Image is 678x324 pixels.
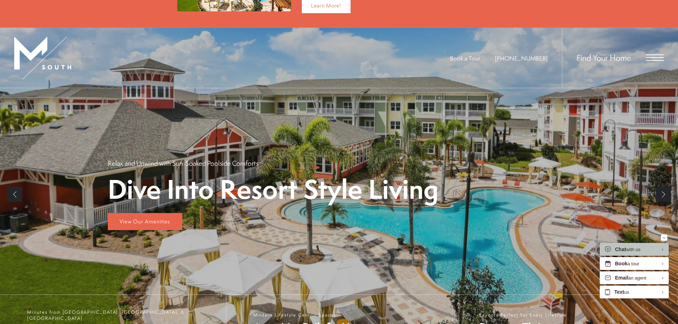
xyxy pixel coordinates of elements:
p: Relax and Unwind with Sun-Soaked Poolside Comforts [108,159,258,168]
p: Dive Into Resort Style Living [108,175,438,203]
a: Call Us at 813-570-8014 [495,54,548,62]
img: MSouth [14,37,71,79]
span: [PHONE_NUMBER] [495,54,548,62]
a: Next [656,187,671,202]
a: Previous [7,187,22,202]
a: Book a Tour [450,54,480,62]
span: View Our Amenities [120,218,170,225]
span: Layouts Perfect For Every Lifestyle [479,312,567,318]
span: Minutes from [GEOGRAPHIC_DATA], [GEOGRAPHIC_DATA], & [GEOGRAPHIC_DATA] [27,309,219,321]
a: View Our Amenities [108,213,182,230]
span: Modern Lifestyle Centric Spaces [253,312,360,318]
button: Open Menu [646,54,664,61]
a: Find Your Home [577,52,631,63]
